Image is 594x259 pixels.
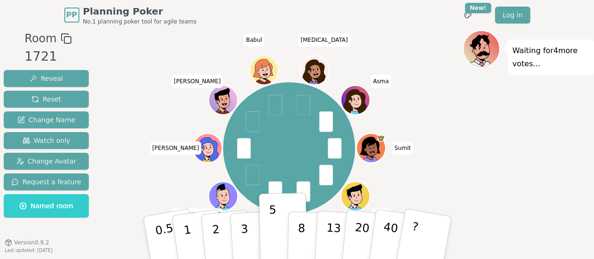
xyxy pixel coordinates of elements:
span: Click to change your name [171,75,223,88]
div: New! [465,3,492,13]
span: Click to change your name [371,208,391,221]
span: Room [24,30,56,47]
button: Named room [4,194,89,218]
a: PPPlanning PokerNo.1 planning poker tool for agile teams [64,5,197,25]
button: Change Avatar [4,153,89,170]
span: Planning Poker [83,5,197,18]
span: Click to change your name [392,141,413,155]
span: Request a feature [11,177,81,187]
span: Change Name [17,115,75,125]
span: Named room [19,201,73,211]
span: Click to change your name [244,33,264,47]
span: PP [66,9,77,21]
button: Watch only [4,132,89,149]
span: Change Avatar [16,157,77,166]
span: Click to change your name [298,33,350,47]
p: Waiting for 4 more votes... [512,44,589,71]
span: Reveal [30,74,63,83]
span: Click to change your name [171,208,223,221]
div: 1721 [24,47,71,66]
span: Click to change your name [370,75,391,88]
span: Sumit is the host [377,134,384,141]
a: Log in [495,7,530,24]
button: Reset [4,91,89,108]
span: Reset [31,94,61,104]
button: Version0.9.2 [5,239,49,246]
button: Reveal [4,70,89,87]
button: Change Name [4,111,89,128]
p: 5 [269,203,277,254]
button: New! [459,7,476,24]
span: No.1 planning poker tool for agile teams [83,18,197,25]
span: Version 0.9.2 [14,239,49,246]
span: Last updated: [DATE] [5,248,53,253]
button: Request a feature [4,173,89,190]
span: Watch only [23,136,70,145]
span: Click to change your name [150,141,201,155]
